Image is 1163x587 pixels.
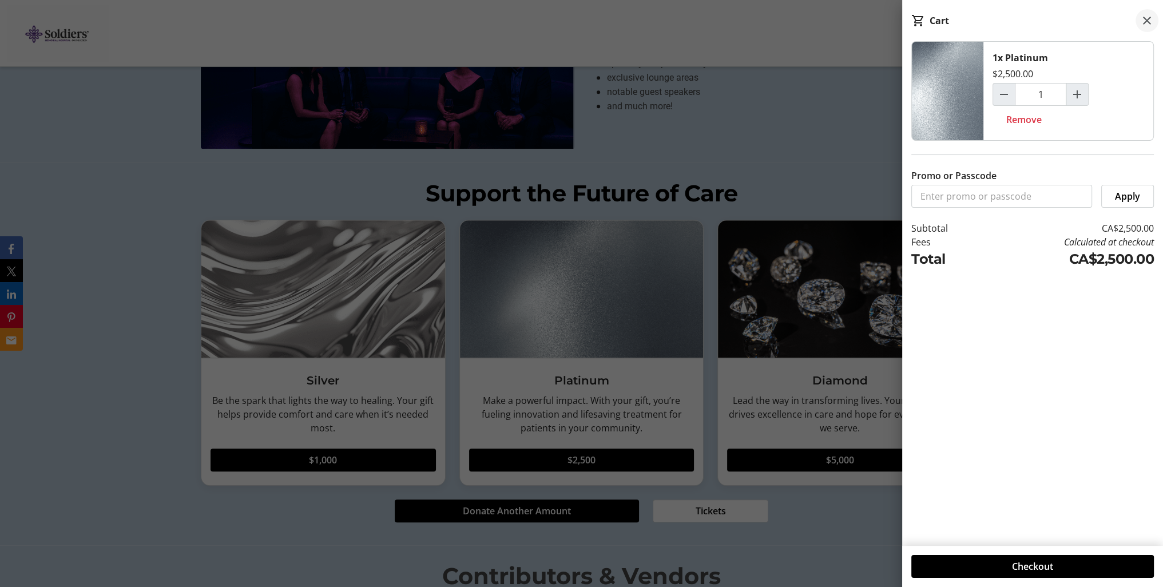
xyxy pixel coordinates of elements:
[993,51,1048,65] div: 1x Platinum
[911,249,982,269] td: Total
[911,221,982,235] td: Subtotal
[982,235,1154,249] td: Calculated at checkout
[1015,83,1066,106] input: Platinum Quantity
[912,42,983,140] img: Platinum
[993,84,1015,105] button: Decrement by one
[993,108,1055,131] button: Remove
[911,555,1154,578] button: Checkout
[911,169,997,183] label: Promo or Passcode
[930,14,949,27] div: Cart
[982,221,1154,235] td: CA$2,500.00
[1066,84,1088,105] button: Increment by one
[1115,189,1140,203] span: Apply
[911,235,982,249] td: Fees
[982,249,1154,269] td: CA$2,500.00
[1101,185,1154,208] button: Apply
[911,185,1092,208] input: Enter promo or passcode
[1012,560,1053,573] span: Checkout
[1006,113,1042,126] span: Remove
[993,67,1033,81] div: $2,500.00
